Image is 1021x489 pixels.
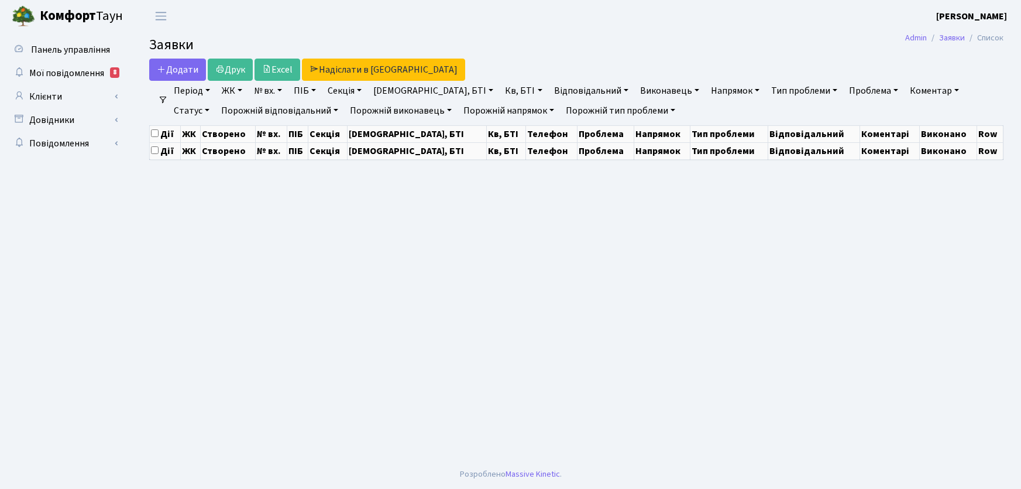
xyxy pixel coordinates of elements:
[706,81,764,101] a: Напрямок
[110,67,119,78] div: 8
[347,142,486,159] th: [DEMOGRAPHIC_DATA], БТІ
[939,32,965,44] a: Заявки
[29,67,104,80] span: Мої повідомлення
[766,81,842,101] a: Тип проблеми
[256,125,287,142] th: № вх.
[486,125,525,142] th: Кв, БТІ
[965,32,1003,45] li: Список
[157,63,198,76] span: Додати
[635,81,704,101] a: Виконавець
[561,101,680,121] a: Порожній тип проблеми
[347,125,486,142] th: [DEMOGRAPHIC_DATA], БТІ
[888,26,1021,50] nav: breadcrumb
[217,81,247,101] a: ЖК
[634,142,690,159] th: Напрямок
[506,468,560,480] a: Massive Kinetic
[287,125,308,142] th: ПІБ
[302,59,465,81] a: Надіслати в [GEOGRAPHIC_DATA]
[6,132,123,155] a: Повідомлення
[577,142,634,159] th: Проблема
[208,59,253,81] a: Друк
[6,85,123,108] a: Клієнти
[180,142,200,159] th: ЖК
[308,125,347,142] th: Секція
[768,142,860,159] th: Відповідальний
[860,142,919,159] th: Коментарі
[216,101,343,121] a: Порожній відповідальний
[169,81,215,101] a: Період
[201,125,256,142] th: Створено
[577,125,634,142] th: Проблема
[150,142,181,159] th: Дії
[369,81,498,101] a: [DEMOGRAPHIC_DATA], БТІ
[256,142,287,159] th: № вх.
[150,125,181,142] th: Дії
[920,142,977,159] th: Виконано
[6,108,123,132] a: Довідники
[323,81,366,101] a: Секція
[308,142,347,159] th: Секція
[844,81,903,101] a: Проблема
[255,59,300,81] a: Excel
[525,125,577,142] th: Телефон
[31,43,110,56] span: Панель управління
[977,142,1003,159] th: Row
[149,35,194,55] span: Заявки
[500,81,546,101] a: Кв, БТІ
[768,125,860,142] th: Відповідальний
[549,81,633,101] a: Відповідальний
[12,5,35,28] img: logo.png
[6,61,123,85] a: Мої повідомлення8
[201,142,256,159] th: Створено
[345,101,456,121] a: Порожній виконавець
[690,142,768,159] th: Тип проблеми
[40,6,96,25] b: Комфорт
[6,38,123,61] a: Панель управління
[169,101,214,121] a: Статус
[146,6,176,26] button: Переключити навігацію
[860,125,919,142] th: Коментарі
[486,142,525,159] th: Кв, БТІ
[920,125,977,142] th: Виконано
[905,32,927,44] a: Admin
[977,125,1003,142] th: Row
[936,10,1007,23] b: [PERSON_NAME]
[149,59,206,81] a: Додати
[287,142,308,159] th: ПІБ
[525,142,577,159] th: Телефон
[905,81,964,101] a: Коментар
[460,468,562,481] div: Розроблено .
[634,125,690,142] th: Напрямок
[249,81,287,101] a: № вх.
[180,125,200,142] th: ЖК
[690,125,768,142] th: Тип проблеми
[40,6,123,26] span: Таун
[936,9,1007,23] a: [PERSON_NAME]
[289,81,321,101] a: ПІБ
[459,101,559,121] a: Порожній напрямок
